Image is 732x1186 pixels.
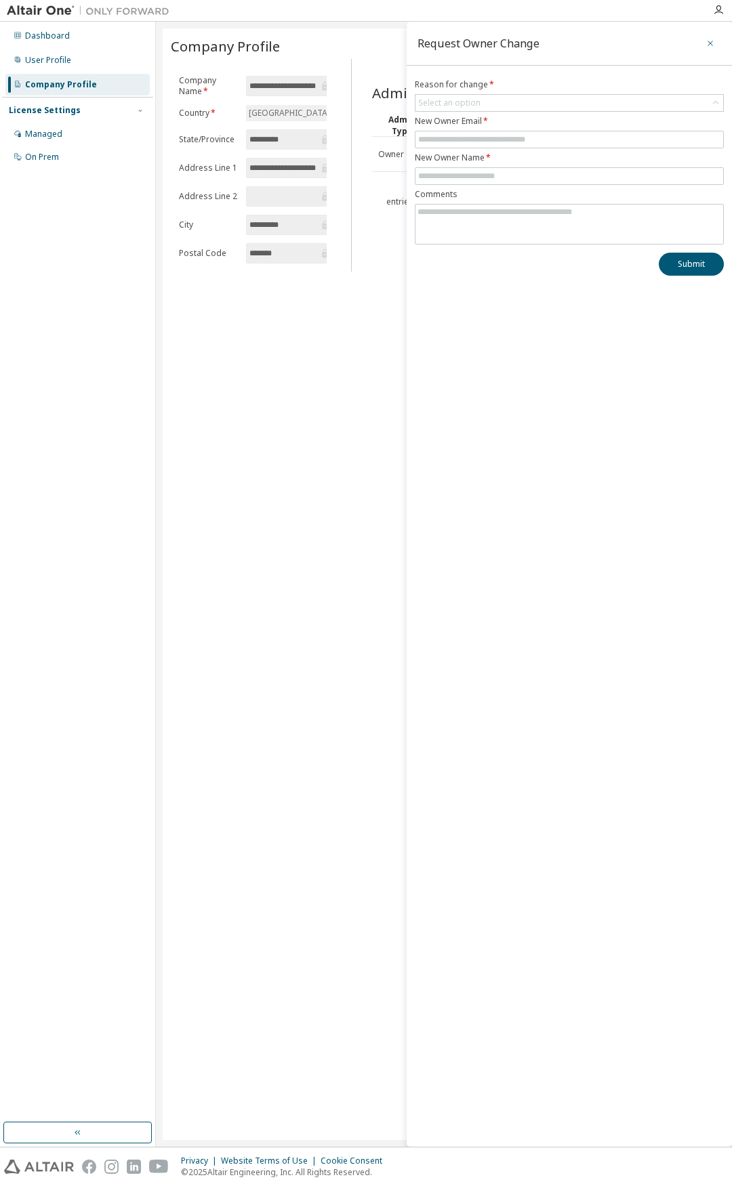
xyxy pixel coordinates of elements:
img: linkedin.svg [127,1160,141,1174]
label: New Owner Email [415,116,724,127]
div: Request Owner Change [418,38,540,49]
div: Website Terms of Use [221,1156,321,1166]
label: City [179,219,238,230]
img: instagram.svg [104,1160,119,1174]
div: Select an option [415,95,723,111]
div: Cookie Consent [321,1156,390,1166]
img: Altair One [7,4,176,18]
div: Dashboard [25,30,70,41]
label: Company Name [179,75,238,97]
label: New Owner Name [415,152,724,163]
label: Comments [415,189,724,200]
div: [GEOGRAPHIC_DATA] [246,105,334,121]
img: altair_logo.svg [4,1160,74,1174]
label: Country [179,108,238,119]
p: © 2025 Altair Engineering, Inc. All Rights Reserved. [181,1166,390,1178]
div: On Prem [25,152,59,163]
span: Owner [378,149,404,160]
div: User Profile [25,55,71,66]
div: Company Profile [25,79,97,90]
img: youtube.svg [149,1160,169,1174]
label: State/Province [179,134,238,145]
img: facebook.svg [82,1160,96,1174]
div: Select an option [418,98,481,108]
div: Managed [25,129,62,140]
span: Showing entries 1 through 1 of 1 [386,185,467,207]
label: Address Line 2 [179,191,238,202]
label: Postal Code [179,248,238,259]
span: Admin Type [378,114,427,137]
div: License Settings [9,105,81,116]
span: Company Profile [171,37,280,56]
button: Submit [659,253,724,276]
div: [GEOGRAPHIC_DATA] [247,106,332,121]
span: Administrators (1) [372,83,493,102]
label: Reason for change [415,79,724,90]
div: Privacy [181,1156,221,1166]
label: Address Line 1 [179,163,238,173]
